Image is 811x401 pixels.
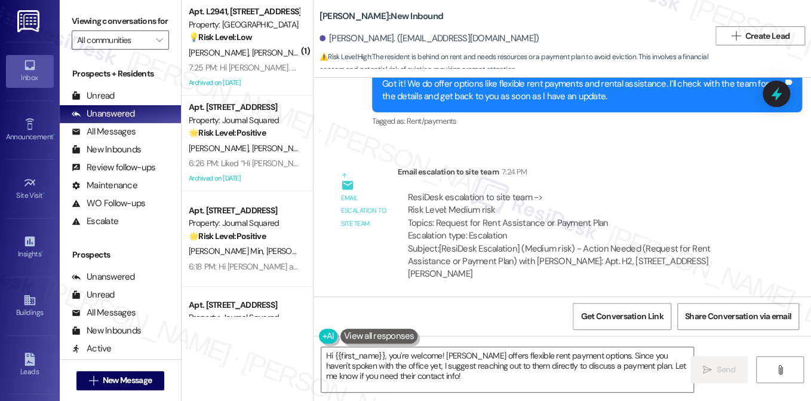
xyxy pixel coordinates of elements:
[717,363,735,376] span: Send
[17,10,42,32] img: ResiDesk Logo
[189,47,252,58] span: [PERSON_NAME]
[6,173,54,205] a: Site Visit •
[60,68,181,80] div: Prospects + Residents
[72,161,155,174] div: Review follow-ups
[189,32,252,42] strong: 💡 Risk Level: Low
[72,90,115,102] div: Unread
[189,127,266,138] strong: 🌟 Risk Level: Positive
[189,19,299,31] div: Property: [GEOGRAPHIC_DATA]
[731,31,740,41] i: 
[189,246,266,256] span: [PERSON_NAME] Min
[685,310,791,323] span: Share Conversation via email
[72,179,137,192] div: Maintenance
[320,10,443,23] b: [PERSON_NAME]: New Inbound
[72,143,141,156] div: New Inbounds
[189,114,299,127] div: Property: Journal Squared
[53,131,55,139] span: •
[77,30,150,50] input: All communities
[72,271,135,283] div: Unanswered
[320,32,539,45] div: [PERSON_NAME]. ([EMAIL_ADDRESS][DOMAIN_NAME])
[6,55,54,87] a: Inbox
[41,248,43,256] span: •
[43,189,45,198] span: •
[6,231,54,264] a: Insights •
[72,215,118,228] div: Escalate
[189,204,299,217] div: Apt. [STREET_ADDRESS]
[189,231,266,241] strong: 🌟 Risk Level: Positive
[189,62,580,73] div: 7:25 PM: Hi [PERSON_NAME]. When you have time. Wanted to confirm for [DATE] and [DATE]? Painting ...
[189,143,252,154] span: [PERSON_NAME]
[266,246,325,256] span: [PERSON_NAME]
[188,75,300,90] div: Archived on [DATE]
[382,78,783,103] div: Got it! We do offer options like flexible rent payments and rental assistance. I’ll check with th...
[398,166,761,182] div: Email escalation to site team
[76,371,165,390] button: New Message
[72,12,169,30] label: Viewing conversations for
[189,299,299,311] div: Apt. [STREET_ADDRESS]
[408,243,751,281] div: Subject: [ResiDesk Escalation] (Medium risk) - Action Needed (Request for Rent Assistance or Paym...
[715,26,805,45] button: Create Lead
[189,158,450,169] div: 6:26 PM: Liked “Hi [PERSON_NAME] and [PERSON_NAME]! Starting [DATE]…”
[499,166,527,178] div: 7:24 PM
[72,197,145,210] div: WO Follow-ups
[321,347,693,392] textarea: Hi {{first_name}}, you're welcome! [PERSON_NAME] offers flexible rent payment options. Since you ...
[251,47,315,58] span: [PERSON_NAME]
[573,303,671,330] button: Get Conversation Link
[703,365,712,375] i: 
[60,249,181,261] div: Prospects
[72,325,141,337] div: New Inbounds
[189,101,299,114] div: Apt. [STREET_ADDRESS]
[6,349,54,381] a: Leads
[103,374,152,387] span: New Message
[745,30,790,42] span: Create Lead
[320,51,709,76] span: : The resident is behind on rent and needs resources or a payment plan to avoid eviction. This in...
[580,310,663,323] span: Get Conversation Link
[72,289,115,301] div: Unread
[407,116,457,126] span: Rent/payments
[189,311,299,324] div: Property: Journal Squared
[6,290,54,322] a: Buildings
[72,125,136,138] div: All Messages
[89,376,98,385] i: 
[690,356,748,383] button: Send
[189,217,299,229] div: Property: Journal Squared
[188,171,300,186] div: Archived on [DATE]
[320,52,371,62] strong: ⚠️ Risk Level: High
[408,191,751,243] div: ResiDesk escalation to site team -> Risk Level: Medium risk Topics: Request for Rent Assistance o...
[341,192,388,230] div: Email escalation to site team
[372,112,802,130] div: Tagged as:
[72,108,135,120] div: Unanswered
[251,143,311,154] span: [PERSON_NAME]
[775,365,784,375] i: 
[72,342,112,355] div: Active
[156,35,162,45] i: 
[677,303,799,330] button: Share Conversation via email
[189,5,299,18] div: Apt. L2941, [STREET_ADDRESS][PERSON_NAME]
[72,307,136,319] div: All Messages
